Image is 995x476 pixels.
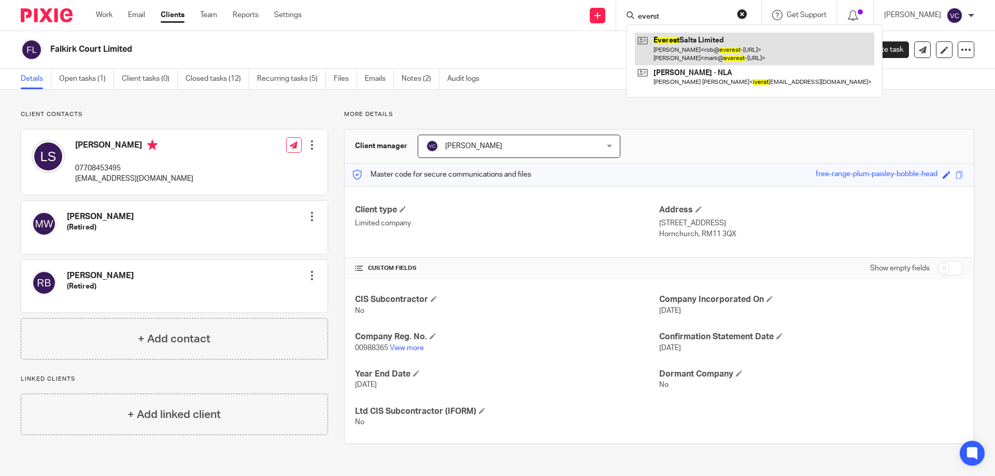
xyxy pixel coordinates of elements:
[355,141,407,151] h3: Client manager
[32,270,56,295] img: svg%3E
[884,10,941,20] p: [PERSON_NAME]
[737,9,747,19] button: Clear
[355,205,659,215] h4: Client type
[870,263,930,273] label: Show empty fields
[659,331,963,342] h4: Confirmation Statement Date
[355,406,659,417] h4: Ltd CIS Subcontractor (IFORM)
[355,369,659,380] h4: Year End Date
[147,140,158,150] i: Primary
[659,381,669,388] span: No
[816,169,937,181] div: free-range-plum-paisley-bobble-head
[21,69,51,89] a: Details
[21,375,328,383] p: Linked clients
[138,331,210,347] h4: + Add contact
[75,140,193,153] h4: [PERSON_NAME]
[96,10,112,20] a: Work
[32,140,65,173] img: svg%3E
[274,10,302,20] a: Settings
[21,8,73,22] img: Pixie
[355,344,388,352] span: 00988365
[659,369,963,380] h4: Dormant Company
[355,307,364,314] span: No
[390,344,424,352] a: View more
[59,69,114,89] a: Open tasks (1)
[659,344,681,352] span: [DATE]
[127,407,221,423] h4: + Add linked client
[447,69,487,89] a: Audit logs
[186,69,249,89] a: Closed tasks (12)
[659,294,963,305] h4: Company Incorporated On
[334,69,357,89] a: Files
[32,211,56,236] img: svg%3E
[445,142,502,150] span: [PERSON_NAME]
[128,10,145,20] a: Email
[75,163,193,174] p: 07708453495
[21,110,328,119] p: Client contacts
[659,218,963,228] p: [STREET_ADDRESS]
[122,69,178,89] a: Client tasks (0)
[355,381,377,388] span: [DATE]
[787,11,827,19] span: Get Support
[21,39,42,61] img: svg%3E
[365,69,394,89] a: Emails
[355,419,364,426] span: No
[257,69,326,89] a: Recurring tasks (5)
[200,10,217,20] a: Team
[659,307,681,314] span: [DATE]
[355,294,659,305] h4: CIS Subcontractor
[426,140,438,152] img: svg%3E
[355,264,659,272] h4: CUSTOM FIELDS
[67,211,134,222] h4: [PERSON_NAME]
[67,281,134,292] h5: (Retired)
[355,331,659,342] h4: Company Reg. No.
[637,12,730,22] input: Search
[50,44,677,55] h2: Falkirk Court Limited
[75,174,193,184] p: [EMAIL_ADDRESS][DOMAIN_NAME]
[67,270,134,281] h4: [PERSON_NAME]
[233,10,259,20] a: Reports
[161,10,184,20] a: Clients
[344,110,974,119] p: More details
[67,222,134,233] h5: (Retired)
[659,229,963,239] p: Hornchurch, RM11 3QX
[402,69,439,89] a: Notes (2)
[659,205,963,215] h4: Address
[355,218,659,228] p: Limited company
[946,7,963,24] img: svg%3E
[352,169,531,180] p: Master code for secure communications and files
